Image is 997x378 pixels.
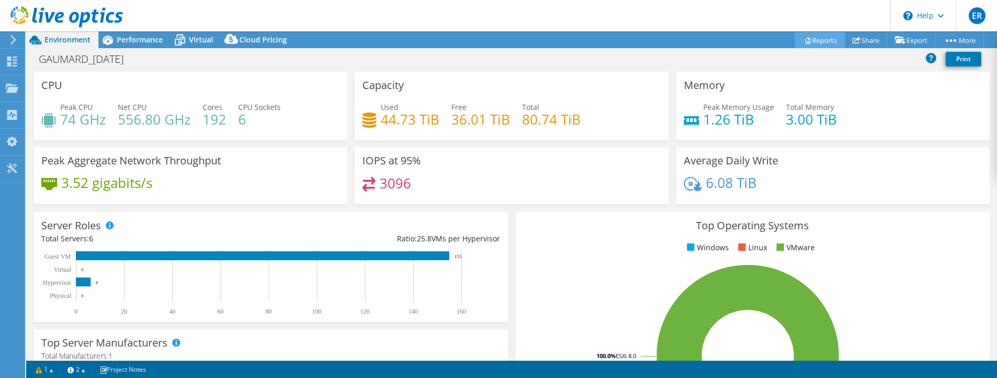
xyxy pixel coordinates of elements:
li: Windows [684,242,729,253]
div: Total Servers: [41,233,271,244]
text: Physical [50,292,71,299]
a: Reports [795,32,845,48]
h3: CPU [41,80,62,91]
span: Used [381,102,398,112]
h3: Peak Aggregate Network Throughput [41,155,221,166]
h4: 74 GHz [60,114,106,125]
span: Free [451,102,467,112]
h3: Server Roles [41,220,101,231]
text: Virtual [54,266,72,273]
span: Virtual [189,35,213,45]
h3: IOPS at 95% [362,155,421,166]
span: Environment [45,35,91,45]
text: 160 [457,308,466,315]
h4: 3.52 gigabits/s [61,177,152,188]
text: 0 [74,308,77,315]
a: More [935,32,984,48]
span: ER [969,7,985,24]
a: Share [845,32,888,48]
h4: 1.26 TiB [703,114,774,125]
span: Total Memory [786,102,834,112]
span: Peak CPU [60,102,93,112]
h4: 3.00 TiB [786,114,837,125]
h4: 44.73 TiB [381,114,439,125]
h3: Top Operating Systems [523,220,982,231]
h3: Capacity [362,80,404,91]
text: Guest VM [45,253,71,260]
h4: 6.08 TiB [706,177,757,188]
span: Cores [203,102,223,112]
span: Cloud Pricing [239,35,287,45]
h3: Average Daily Write [684,155,778,166]
h4: 36.01 TiB [451,114,510,125]
text: 100 [312,308,322,315]
text: 155 [455,254,462,259]
div: Ratio: VMs per Hypervisor [271,233,500,244]
h1: GAUMARD_[DATE] [34,53,140,65]
text: 120 [360,308,370,315]
text: 6 [96,280,98,285]
text: 0 [81,267,84,272]
text: 20 [121,308,127,315]
li: VMware [774,242,815,253]
span: Net CPU [118,102,147,112]
h4: 3096 [380,177,411,189]
span: 1 [108,351,113,361]
span: CPU Sockets [238,102,281,112]
a: 1 [28,363,61,376]
h4: Total Manufacturers: [41,350,500,362]
a: 2 [60,363,93,376]
a: Export [887,32,936,48]
a: Print [946,52,981,66]
text: 140 [408,308,418,315]
tspan: ESXi 8.0 [616,352,636,360]
span: Performance [117,35,163,45]
span: Peak Memory Usage [703,102,774,112]
a: Project Notes [92,363,153,376]
svg: \n [903,11,913,20]
h3: Top Server Manufacturers [41,337,168,349]
text: 40 [169,308,175,315]
h4: 6 [238,114,281,125]
tspan: 100.0% [596,352,616,360]
text: 60 [217,308,224,315]
h4: 556.80 GHz [118,114,191,125]
li: Linux [736,242,767,253]
span: Total [522,102,539,112]
text: Hypervisor [43,279,71,286]
text: 80 [265,308,272,315]
h3: Memory [684,80,725,91]
span: 6 [89,234,93,243]
text: 0 [81,293,84,298]
h4: 192 [203,114,226,125]
span: 25.8 [417,234,431,243]
h4: 80.74 TiB [522,114,581,125]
